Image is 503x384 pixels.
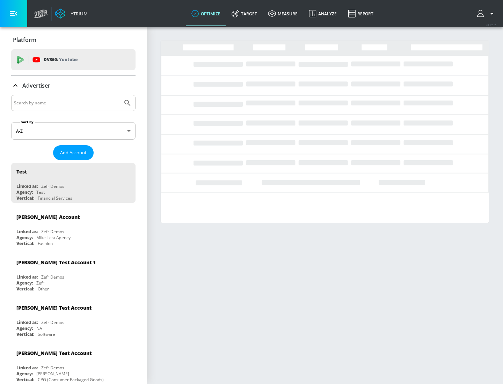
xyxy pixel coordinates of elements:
div: TestLinked as:Zefr DemosAgency:TestVertical:Financial Services [11,163,136,203]
div: Zefr [36,280,44,286]
div: [PERSON_NAME] Test Account 1 [16,259,96,266]
div: Agency: [16,189,33,195]
div: Agency: [16,325,33,331]
input: Search by name [14,98,120,108]
a: Atrium [55,8,88,19]
div: [PERSON_NAME] Test AccountLinked as:Zefr DemosAgency:NAVertical:Software [11,299,136,339]
button: Add Account [53,145,94,160]
a: Target [226,1,263,26]
div: [PERSON_NAME] AccountLinked as:Zefr DemosAgency:Mike Test AgencyVertical:Fashion [11,208,136,248]
div: Linked as: [16,319,38,325]
div: Other [38,286,49,292]
label: Sort By [20,120,35,124]
a: optimize [186,1,226,26]
div: [PERSON_NAME] Test Account [16,350,92,356]
div: Advertiser [11,76,136,95]
div: Vertical: [16,241,34,246]
div: [PERSON_NAME] Test Account 1Linked as:Zefr DemosAgency:ZefrVertical:Other [11,254,136,294]
div: Agency: [16,235,33,241]
div: Software [38,331,55,337]
div: Financial Services [38,195,72,201]
a: Report [342,1,379,26]
p: Platform [13,36,36,44]
div: Zefr Demos [41,183,64,189]
div: Test [16,168,27,175]
div: [PERSON_NAME] Test Account [16,304,92,311]
div: Linked as: [16,183,38,189]
div: Linked as: [16,274,38,280]
div: [PERSON_NAME] Account [16,214,80,220]
div: A-Z [11,122,136,140]
div: Agency: [16,371,33,377]
div: Test [36,189,45,195]
p: Youtube [59,56,78,63]
div: Zefr Demos [41,319,64,325]
div: Zefr Demos [41,274,64,280]
div: [PERSON_NAME] [36,371,69,377]
div: Platform [11,30,136,50]
div: NA [36,325,42,331]
div: Linked as: [16,229,38,235]
div: Fashion [38,241,53,246]
span: Add Account [60,149,87,157]
div: Linked as: [16,365,38,371]
div: Mike Test Agency [36,235,71,241]
div: Atrium [68,10,88,17]
div: Vertical: [16,195,34,201]
div: DV360: Youtube [11,49,136,70]
div: CPG (Consumer Packaged Goods) [38,377,104,383]
p: Advertiser [22,82,50,89]
span: v 4.25.2 [486,23,496,27]
div: Vertical: [16,331,34,337]
div: Zefr Demos [41,365,64,371]
div: Agency: [16,280,33,286]
a: measure [263,1,303,26]
p: DV360: [44,56,78,64]
div: Vertical: [16,377,34,383]
div: Vertical: [16,286,34,292]
a: Analyze [303,1,342,26]
div: Zefr Demos [41,229,64,235]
